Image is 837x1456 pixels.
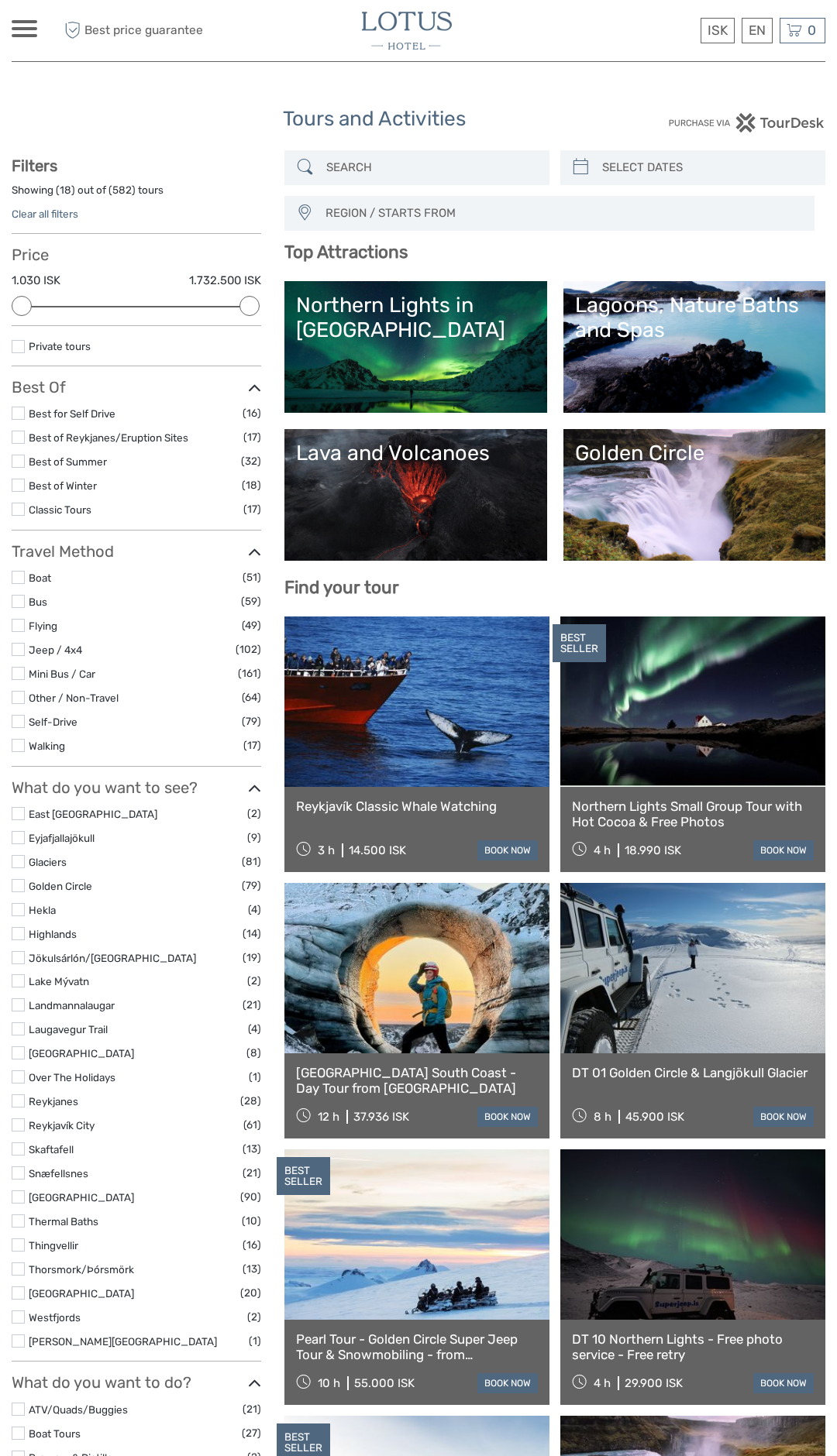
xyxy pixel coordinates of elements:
[29,1263,134,1276] a: Thorsmork/Þórsmörk
[277,1157,330,1196] div: BEST SELLER
[29,1119,95,1131] a: Reykjavík City
[29,644,82,656] a: Jeep / 4x4
[29,1239,78,1252] a: Thingvellir
[29,740,65,752] a: Walking
[240,1284,261,1302] span: (20)
[349,843,406,857] div: 14.500 ISK
[29,1167,88,1180] a: Snæfellsnes
[242,877,261,895] span: (79)
[29,975,89,987] a: Lake Mývatn
[362,12,452,50] img: 3065-b7107863-13b3-4aeb-8608-4df0d373a5c0_logo_small.jpg
[283,107,554,132] h1: Tours and Activities
[242,689,261,706] span: (64)
[572,1331,814,1363] a: DT 10 Northern Lights - Free photo service - Free retry
[29,455,107,468] a: Best of Summer
[247,972,261,990] span: (2)
[12,246,261,264] h3: Price
[805,22,818,38] span: 0
[243,1236,261,1254] span: (16)
[242,616,261,634] span: (49)
[248,901,261,919] span: (4)
[29,999,115,1011] a: Landmannalaugar
[29,880,92,892] a: Golden Circle
[29,1335,217,1348] a: [PERSON_NAME][GEOGRAPHIC_DATA]
[243,996,261,1014] span: (21)
[296,441,535,465] div: Lava and Volcanoes
[572,1065,814,1080] a: DT 01 Golden Circle & Langjökull Glacier
[29,572,51,584] a: Boat
[249,1068,261,1086] span: (1)
[246,1044,261,1062] span: (8)
[742,18,773,43] div: EN
[12,778,261,797] h3: What do you want to see?
[247,1308,261,1326] span: (2)
[575,293,814,401] a: Lagoons, Nature Baths and Spas
[29,832,95,844] a: Eyjafjallajökull
[318,1376,340,1390] span: 10 h
[12,156,57,175] strong: Filters
[29,1023,108,1035] a: Laugavegur Trail
[60,18,215,43] span: Best price guarantee
[625,1110,684,1124] div: 45.900 ISK
[12,183,261,207] div: Showing ( ) out of ( ) tours
[296,293,535,401] a: Northern Lights in [GEOGRAPHIC_DATA]
[29,407,115,420] a: Best for Self Drive
[353,1110,409,1124] div: 37.936 ISK
[553,624,606,663] div: BEST SELLER
[241,592,261,610] span: (59)
[29,340,91,352] a: Private tours
[12,542,261,561] h3: Travel Method
[243,1260,261,1278] span: (13)
[12,1373,261,1392] h3: What do you want to do?
[242,853,261,871] span: (81)
[60,183,71,197] label: 18
[575,441,814,549] a: Golden Circle
[29,596,47,608] a: Bus
[240,1092,261,1110] span: (28)
[320,154,542,181] input: SEARCH
[284,242,408,263] b: Top Attractions
[296,798,538,814] a: Reykjavík Classic Whale Watching
[189,273,261,289] label: 1.732.500 ISK
[296,1065,538,1097] a: [GEOGRAPHIC_DATA] South Coast - Day Tour from [GEOGRAPHIC_DATA]
[12,208,78,220] a: Clear all filters
[29,1287,134,1300] a: [GEOGRAPHIC_DATA]
[296,1331,538,1363] a: Pearl Tour - Golden Circle Super Jeep Tour & Snowmobiling - from [GEOGRAPHIC_DATA]
[243,737,261,754] span: (17)
[243,1164,261,1182] span: (21)
[242,1212,261,1230] span: (10)
[243,568,261,586] span: (51)
[29,1047,134,1059] a: [GEOGRAPHIC_DATA]
[575,441,814,465] div: Golden Circle
[29,479,97,492] a: Best of Winter
[318,1110,339,1124] span: 12 h
[284,577,399,598] b: Find your tour
[625,1376,683,1390] div: 29.900 ISK
[247,829,261,846] span: (9)
[247,805,261,822] span: (2)
[29,431,188,444] a: Best of Reykjanes/Eruption Sites
[29,503,91,516] a: Classic Tours
[238,664,261,682] span: (161)
[243,1400,261,1418] span: (21)
[243,404,261,422] span: (16)
[112,183,132,197] label: 582
[29,1311,81,1324] a: Westfjords
[319,201,807,226] button: REGION / STARTS FROM
[29,904,56,916] a: Hekla
[594,1110,611,1124] span: 8 h
[753,1107,814,1127] a: book now
[243,1116,261,1134] span: (61)
[596,154,818,181] input: SELECT DATES
[29,1403,128,1416] a: ATV/Quads/Buggies
[29,692,119,704] a: Other / Non-Travel
[29,1215,98,1228] a: Thermal Baths
[594,843,611,857] span: 4 h
[243,428,261,446] span: (17)
[242,713,261,730] span: (79)
[243,1140,261,1158] span: (13)
[318,843,335,857] span: 3 h
[12,378,261,397] h3: Best Of
[708,22,728,38] span: ISK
